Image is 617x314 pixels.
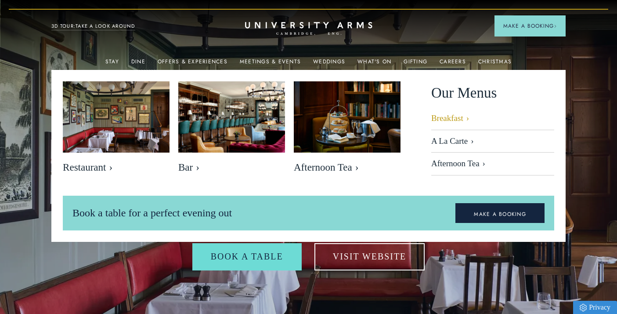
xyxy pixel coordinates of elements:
a: Breakfast [431,113,554,130]
a: Home [245,22,372,36]
a: Privacy [573,301,617,314]
a: Stay [105,58,119,70]
a: image-eb2e3df6809416bccf7066a54a890525e7486f8d-2500x1667-jpg Afternoon Tea [294,81,401,178]
a: A La Carte [431,130,554,153]
a: What's On [357,58,391,70]
span: Our Menus [431,81,497,105]
a: Dine [131,58,145,70]
img: image-bebfa3899fb04038ade422a89983545adfd703f7-2500x1667-jpg [63,81,170,153]
a: Afternoon Tea [431,153,554,175]
span: Make a Booking [503,22,557,30]
a: image-b49cb22997400f3f08bed174b2325b8c369ebe22-8192x5461-jpg Bar [178,81,285,178]
span: Restaurant [63,161,170,174]
a: Visit Website [314,243,425,270]
img: Arrow icon [554,25,557,28]
img: Privacy [580,304,587,311]
a: image-bebfa3899fb04038ade422a89983545adfd703f7-2500x1667-jpg Restaurant [63,81,170,178]
a: MAKE A BOOKING [455,203,545,223]
img: image-b49cb22997400f3f08bed174b2325b8c369ebe22-8192x5461-jpg [178,81,285,153]
img: image-eb2e3df6809416bccf7066a54a890525e7486f8d-2500x1667-jpg [294,81,401,153]
a: Offers & Experiences [158,58,227,70]
a: Christmas [478,58,512,70]
a: Gifting [404,58,427,70]
a: Meetings & Events [240,58,301,70]
a: Weddings [313,58,345,70]
a: 3D TOUR:TAKE A LOOK AROUND [51,22,135,30]
a: Careers [440,58,466,70]
a: Book a table [192,243,302,270]
span: Book a table for a perfect evening out [72,207,232,219]
span: Afternoon Tea [294,161,401,174]
button: Make a BookingArrow icon [494,15,566,37]
span: Bar [178,161,285,174]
